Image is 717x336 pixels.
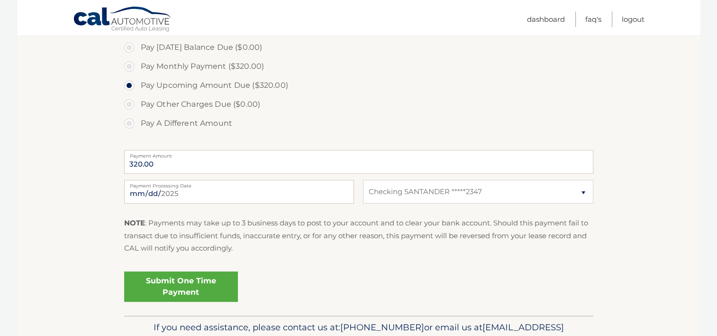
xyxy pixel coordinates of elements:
p: : Payments may take up to 3 business days to post to your account and to clear your bank account.... [124,217,593,254]
label: Pay Other Charges Due ($0.00) [124,95,593,114]
label: Pay A Different Amount [124,114,593,133]
a: Dashboard [527,11,565,27]
input: Payment Amount [124,150,593,174]
label: Pay Monthly Payment ($320.00) [124,57,593,76]
a: Submit One Time Payment [124,271,238,302]
span: [PHONE_NUMBER] [340,322,424,333]
strong: NOTE [124,218,145,227]
label: Payment Processing Date [124,180,354,187]
input: Payment Date [124,180,354,204]
label: Pay Upcoming Amount Due ($320.00) [124,76,593,95]
a: FAQ's [585,11,601,27]
a: Cal Automotive [73,6,172,34]
label: Payment Amount [124,150,593,158]
a: Logout [622,11,644,27]
label: Pay [DATE] Balance Due ($0.00) [124,38,593,57]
